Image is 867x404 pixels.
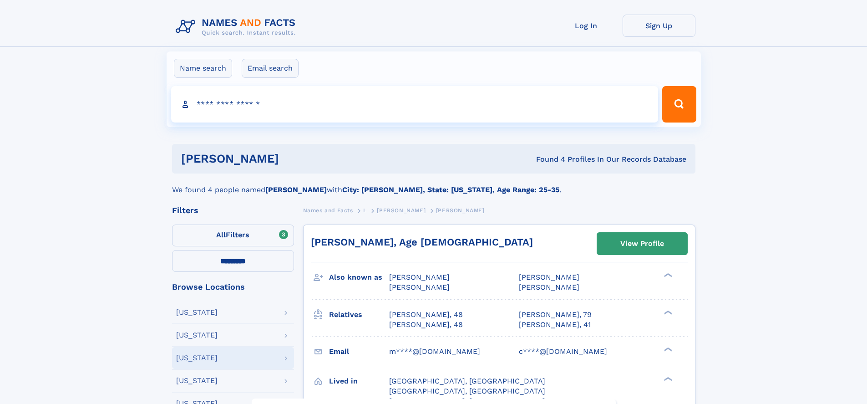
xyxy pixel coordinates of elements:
[174,59,232,78] label: Name search
[623,15,695,37] a: Sign Up
[329,373,389,389] h3: Lived in
[181,153,408,164] h1: [PERSON_NAME]
[176,354,218,362] div: [US_STATE]
[329,270,389,285] h3: Also known as
[176,332,218,339] div: [US_STATE]
[303,205,353,216] a: Names and Facts
[172,15,303,39] img: Logo Names and Facts
[662,376,673,382] div: ❯
[519,283,579,291] span: [PERSON_NAME]
[171,86,659,123] input: search input
[363,205,367,216] a: L
[172,174,695,195] div: We found 4 people named with .
[172,225,294,246] label: Filters
[172,206,294,215] div: Filters
[407,154,686,164] div: Found 4 Profiles In Our Records Database
[389,377,545,385] span: [GEOGRAPHIC_DATA], [GEOGRAPHIC_DATA]
[172,283,294,291] div: Browse Locations
[377,205,426,216] a: [PERSON_NAME]
[377,207,426,214] span: [PERSON_NAME]
[342,185,559,194] b: City: [PERSON_NAME], State: [US_STATE], Age Range: 25-35
[550,15,623,37] a: Log In
[242,59,299,78] label: Email search
[662,86,696,123] button: Search Button
[389,273,450,281] span: [PERSON_NAME]
[662,346,673,352] div: ❯
[329,307,389,322] h3: Relatives
[519,310,592,320] a: [PERSON_NAME], 79
[176,309,218,316] div: [US_STATE]
[662,272,673,278] div: ❯
[389,320,463,330] a: [PERSON_NAME], 48
[216,230,226,239] span: All
[389,310,463,320] a: [PERSON_NAME], 48
[329,344,389,359] h3: Email
[389,283,450,291] span: [PERSON_NAME]
[389,387,545,395] span: [GEOGRAPHIC_DATA], [GEOGRAPHIC_DATA]
[519,273,579,281] span: [PERSON_NAME]
[176,377,218,384] div: [US_STATE]
[620,233,664,254] div: View Profile
[597,233,687,255] a: View Profile
[265,185,327,194] b: [PERSON_NAME]
[662,309,673,315] div: ❯
[311,236,533,248] a: [PERSON_NAME], Age [DEMOGRAPHIC_DATA]
[519,320,591,330] a: [PERSON_NAME], 41
[436,207,485,214] span: [PERSON_NAME]
[363,207,367,214] span: L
